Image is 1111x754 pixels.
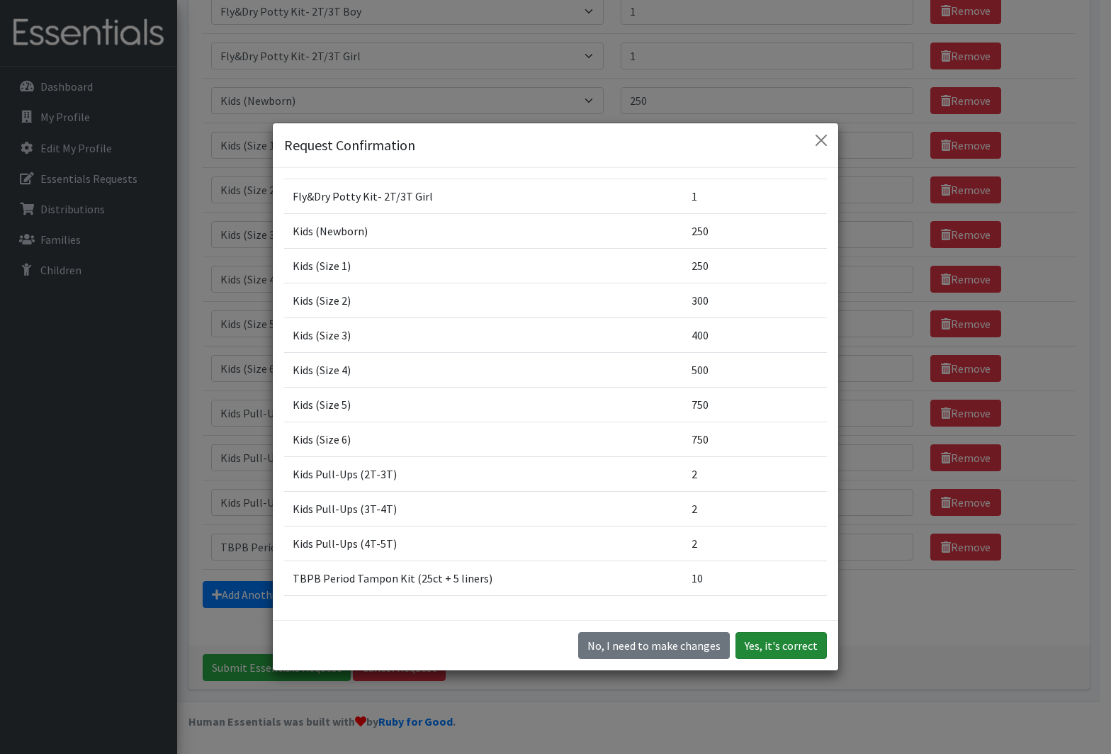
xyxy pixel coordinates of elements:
td: Kids (Size 3) [284,317,683,352]
td: Kids Pull-Ups (3T-4T) [284,491,683,526]
td: 400 [683,317,827,352]
td: Kids Pull-Ups (4T-5T) [284,526,683,561]
td: 10 [683,561,827,595]
td: 300 [683,283,827,317]
td: 250 [683,248,827,283]
td: 2 [683,456,827,491]
td: 250 [683,213,827,248]
td: Kids Pull-Ups (2T-3T) [284,456,683,491]
td: Kids (Size 6) [284,422,683,456]
h5: Request Confirmation [284,135,415,156]
td: Kids (Size 2) [284,283,683,317]
td: 750 [683,422,827,456]
td: Kids (Size 4) [284,352,683,387]
td: 2 [683,491,827,526]
button: Close [810,129,833,152]
button: Yes, it's correct [735,632,827,659]
td: TBPB Period Tampon Kit (25ct + 5 liners) [284,561,683,595]
td: Kids (Size 5) [284,387,683,422]
td: Kids (Size 1) [284,248,683,283]
td: 750 [683,387,827,422]
button: No I need to make changes [578,632,730,659]
td: 1 [683,179,827,213]
td: 2 [683,526,827,561]
td: Fly&Dry Potty Kit- 2T/3T Girl [284,179,683,213]
td: Kids (Newborn) [284,213,683,248]
td: 500 [683,352,827,387]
